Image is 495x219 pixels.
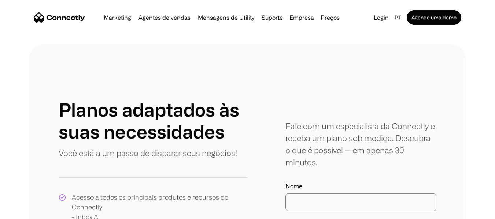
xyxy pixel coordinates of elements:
[59,99,248,143] h1: Planos adaptados às suas necessidades
[34,12,85,23] a: home
[15,206,44,216] ul: Language list
[101,15,134,20] a: Marketing
[392,12,405,23] div: pt
[136,15,193,20] a: Agentes de vendas
[285,120,436,168] div: Fale com um especialista da Connectly e receba um plano sob medida. Descubra o que é possível — e...
[371,12,392,23] a: Login
[7,205,44,216] aside: Language selected: Português (Brasil)
[195,15,257,20] a: Mensagens de Utility
[407,10,461,25] a: Agende uma demo
[285,183,436,190] label: Nome
[289,12,314,23] div: Empresa
[287,12,316,23] div: Empresa
[395,12,401,23] div: pt
[259,15,286,20] a: Suporte
[59,147,237,159] p: Você está a um passo de disparar seus negócios!
[318,15,343,20] a: Preços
